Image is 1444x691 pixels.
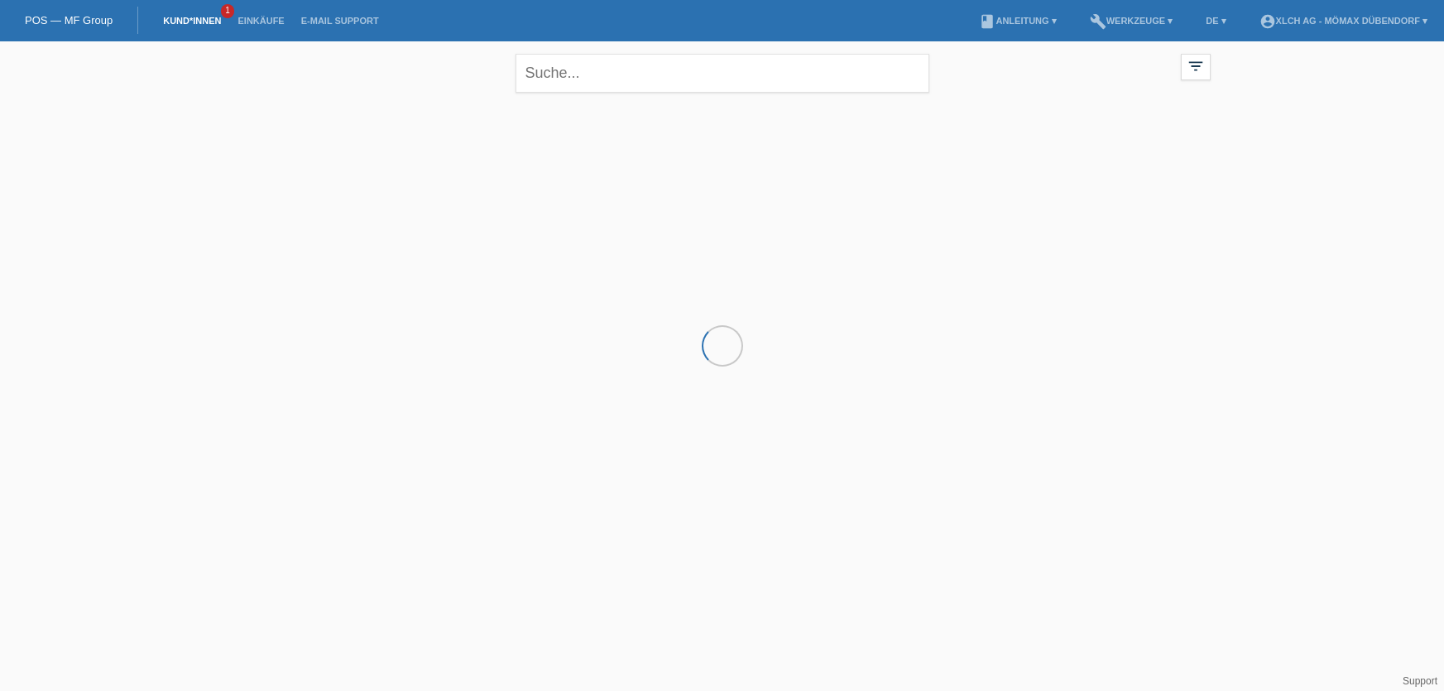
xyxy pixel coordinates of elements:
span: 1 [221,4,234,18]
i: build [1090,13,1106,30]
a: E-Mail Support [293,16,387,26]
a: Kund*innen [155,16,229,26]
a: Support [1403,675,1437,687]
i: account_circle [1259,13,1276,30]
a: Einkäufe [229,16,292,26]
input: Suche... [516,54,929,93]
a: account_circleXLCH AG - Mömax Dübendorf ▾ [1251,16,1436,26]
i: book [979,13,995,30]
a: POS — MF Group [25,14,113,26]
i: filter_list [1187,57,1205,75]
a: buildWerkzeuge ▾ [1082,16,1182,26]
a: bookAnleitung ▾ [971,16,1064,26]
a: DE ▾ [1197,16,1234,26]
